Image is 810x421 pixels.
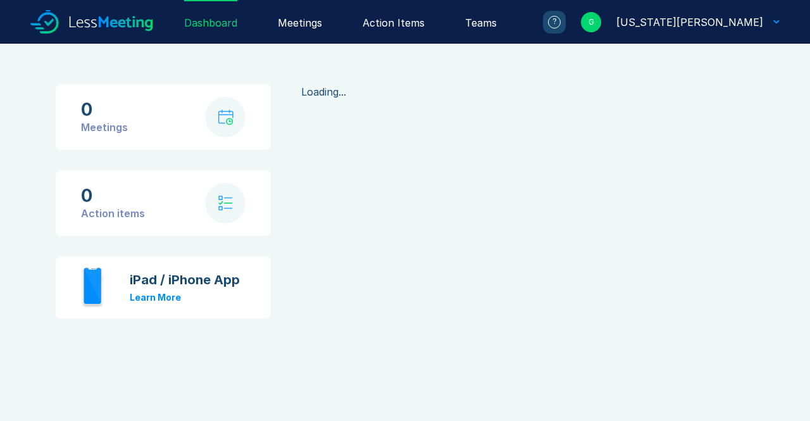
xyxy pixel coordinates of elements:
img: check-list.svg [218,196,233,211]
img: calendar-with-clock.svg [218,110,234,125]
div: ? [548,16,561,28]
div: Meetings [81,120,128,135]
img: iphone.svg [81,267,104,308]
div: Georgia Kellie [616,15,763,30]
div: 0 [81,99,128,120]
div: Loading... [301,84,754,99]
a: Learn More [130,292,181,303]
div: iPad / iPhone App [130,272,240,287]
div: Action items [81,206,145,221]
a: ? [528,11,566,34]
div: G [581,12,601,32]
div: 0 [81,185,145,206]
